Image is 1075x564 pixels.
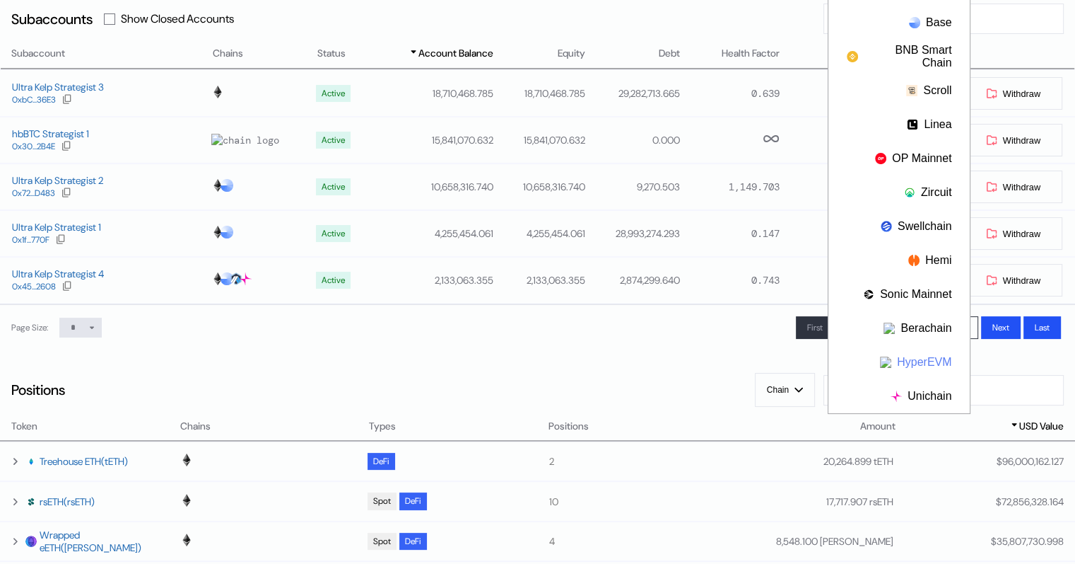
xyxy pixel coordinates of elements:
[828,345,970,379] button: HyperEVM
[494,163,586,210] td: 10,658,316.740
[860,419,895,434] span: Amount
[213,46,243,61] span: Chains
[25,536,37,547] img: weETH.png
[211,134,279,146] img: chain logo
[586,117,681,163] td: 0.000
[828,277,970,311] button: Sonic Mainnet
[847,51,858,62] img: chain logo
[370,210,495,257] td: 4,255,454.061
[681,163,780,210] td: 1,149.703
[904,187,915,198] img: chain logo
[828,40,970,74] button: BNB Smart Chain
[405,496,421,506] div: DeFi
[586,163,681,210] td: 9,270.503
[807,322,823,333] span: First
[586,210,681,257] td: 28,993,274.293
[11,419,37,434] span: Token
[996,495,1064,508] div: $ 72,856,328.164
[494,70,586,117] td: 18,710,468.785
[828,243,970,277] button: Hemi
[12,282,56,292] div: 0x45...2608
[909,17,920,28] img: chain logo
[863,289,874,300] img: chain logo
[230,272,242,285] img: chain logo
[40,455,128,468] a: Treehouse ETH(tETH)
[221,179,233,192] img: chain logo
[907,119,918,130] img: chain logo
[40,529,165,554] a: Wrapped eETH([PERSON_NAME])
[322,182,345,192] div: Active
[880,357,891,368] img: chain logo
[586,70,681,117] td: 29,282,713.665
[180,454,193,466] img: chain logo
[494,257,586,304] td: 2,133,063.355
[12,235,49,245] div: 0x1f...770F
[767,385,789,395] span: Chain
[991,535,1064,548] div: $ 35,807,730.998
[796,316,834,339] button: First
[1023,316,1061,339] button: Last
[11,322,48,333] div: Page Size:
[963,76,1063,110] button: Withdraw
[1035,322,1050,333] span: Last
[548,419,589,434] span: Positions
[1003,135,1040,146] span: Withdraw
[558,46,585,61] span: Equity
[681,210,780,257] td: 0.147
[211,272,224,285] img: chain logo
[11,10,93,28] div: Subaccounts
[12,174,103,187] div: Ultra Kelp Strategist 2
[11,381,65,399] div: Positions
[963,217,1063,251] button: Withdraw
[963,263,1063,297] button: Withdraw
[586,257,681,304] td: 2,874,299.640
[681,70,780,117] td: 0.639
[549,495,712,508] div: 10
[549,535,712,548] div: 4
[12,95,56,105] div: 0xbC...36E3
[828,142,970,175] button: OP Mainnet
[12,221,101,234] div: Ultra Kelp Strategist 1
[370,70,495,117] td: 18,710,468.785
[908,255,920,266] img: chain logo
[322,229,345,238] div: Active
[121,11,234,26] label: Show Closed Accounts
[370,163,495,210] td: 10,658,316.740
[826,495,893,508] div: 17,717.907 rsETH
[11,46,65,61] span: Subaccount
[370,117,495,163] td: 15,841,070.632
[25,456,37,467] img: tETH_logo_2_%281%29.png
[211,86,224,98] img: chain logo
[1019,419,1064,434] span: USD Value
[221,272,233,285] img: chain logo
[981,316,1021,339] button: Next
[239,272,252,285] img: chain logo
[828,209,970,243] button: Swellchain
[418,46,493,61] span: Account Balance
[1003,182,1040,192] span: Withdraw
[494,210,586,257] td: 4,255,454.061
[776,535,893,548] div: 8,548.100 [PERSON_NAME]
[180,419,211,434] span: Chains
[1003,229,1040,239] span: Withdraw
[211,226,224,238] img: chain logo
[25,496,37,507] img: Icon___Dark.png
[12,142,55,151] div: 0x30...2B4E
[828,108,970,142] button: Linea
[881,221,892,232] img: chain logo
[828,311,970,345] button: Berachain
[659,46,680,61] span: Debt
[373,536,391,546] div: Spot
[722,46,780,61] span: Health Factor
[681,257,780,304] td: 0.743
[317,46,346,61] span: Status
[828,74,970,108] button: Scroll
[828,6,970,40] button: Base
[322,135,345,145] div: Active
[373,496,391,506] div: Spot
[373,456,389,466] div: DeFi
[963,170,1063,204] button: Withdraw
[997,455,1064,468] div: $ 96,000,162.127
[322,275,345,285] div: Active
[875,153,886,164] img: chain logo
